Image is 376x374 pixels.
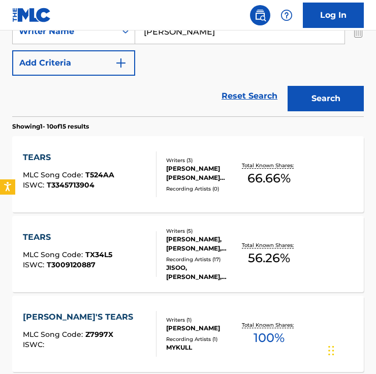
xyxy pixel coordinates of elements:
div: [PERSON_NAME]'S TEARS [23,311,138,323]
span: ISWC : [23,260,47,269]
span: MLC Song Code : [23,170,85,179]
div: Drag [328,335,334,366]
div: Writers ( 5 ) [166,227,240,235]
div: [PERSON_NAME] [PERSON_NAME] [PERSON_NAME], [PERSON_NAME] [166,164,240,182]
a: TEARSMLC Song Code:T524AAISWC:T3345713904Writers (3)[PERSON_NAME] [PERSON_NAME] [PERSON_NAME], [P... [12,136,364,212]
span: 66.66 % [247,169,291,188]
p: Total Known Shares: [242,321,296,329]
div: TEARS [23,231,112,243]
span: MLC Song Code : [23,250,85,259]
a: Log In [303,3,364,28]
div: Writer Name [19,25,110,38]
img: Delete Criterion [353,19,364,44]
span: T3009120887 [47,260,96,269]
img: MLC Logo [12,8,51,22]
div: TEARS [23,151,114,164]
span: 100 % [254,329,285,347]
div: Writers ( 1 ) [166,316,240,324]
div: JISOO, [PERSON_NAME], [PERSON_NAME], [GEOGRAPHIC_DATA], JISOO [166,263,240,282]
div: Recording Artists ( 1 ) [166,335,240,343]
div: [PERSON_NAME], [PERSON_NAME], [PERSON_NAME], [PERSON_NAME], [PERSON_NAME] [166,235,240,253]
a: Reset Search [216,85,283,107]
button: Search [288,86,364,111]
span: ISWC : [23,340,47,349]
div: [PERSON_NAME] [166,324,240,333]
div: Recording Artists ( 17 ) [166,256,240,263]
div: Help [276,5,297,25]
div: Recording Artists ( 0 ) [166,185,240,193]
span: TX34L5 [85,250,112,259]
a: [PERSON_NAME]'S TEARSMLC Song Code:Z7997XISWC:Writers (1)[PERSON_NAME]Recording Artists (1)MYKULL... [12,296,364,372]
a: TEARSMLC Song Code:TX34L5ISWC:T3009120887Writers (5)[PERSON_NAME], [PERSON_NAME], [PERSON_NAME], ... [12,216,364,292]
div: Writers ( 3 ) [166,157,240,164]
button: Add Criteria [12,50,135,76]
img: help [280,9,293,21]
span: T524AA [85,170,114,179]
span: T3345713904 [47,180,95,190]
span: MLC Song Code : [23,330,85,339]
p: Total Known Shares: [242,162,296,169]
span: Z7997X [85,330,113,339]
p: Total Known Shares: [242,241,296,249]
span: ISWC : [23,180,47,190]
div: MYKULL [166,343,240,352]
p: Showing 1 - 10 of 15 results [12,122,89,131]
iframe: Chat Widget [325,325,376,374]
span: 56.26 % [248,249,290,267]
a: Public Search [250,5,270,25]
img: 9d2ae6d4665cec9f34b9.svg [115,57,127,69]
img: search [254,9,266,21]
